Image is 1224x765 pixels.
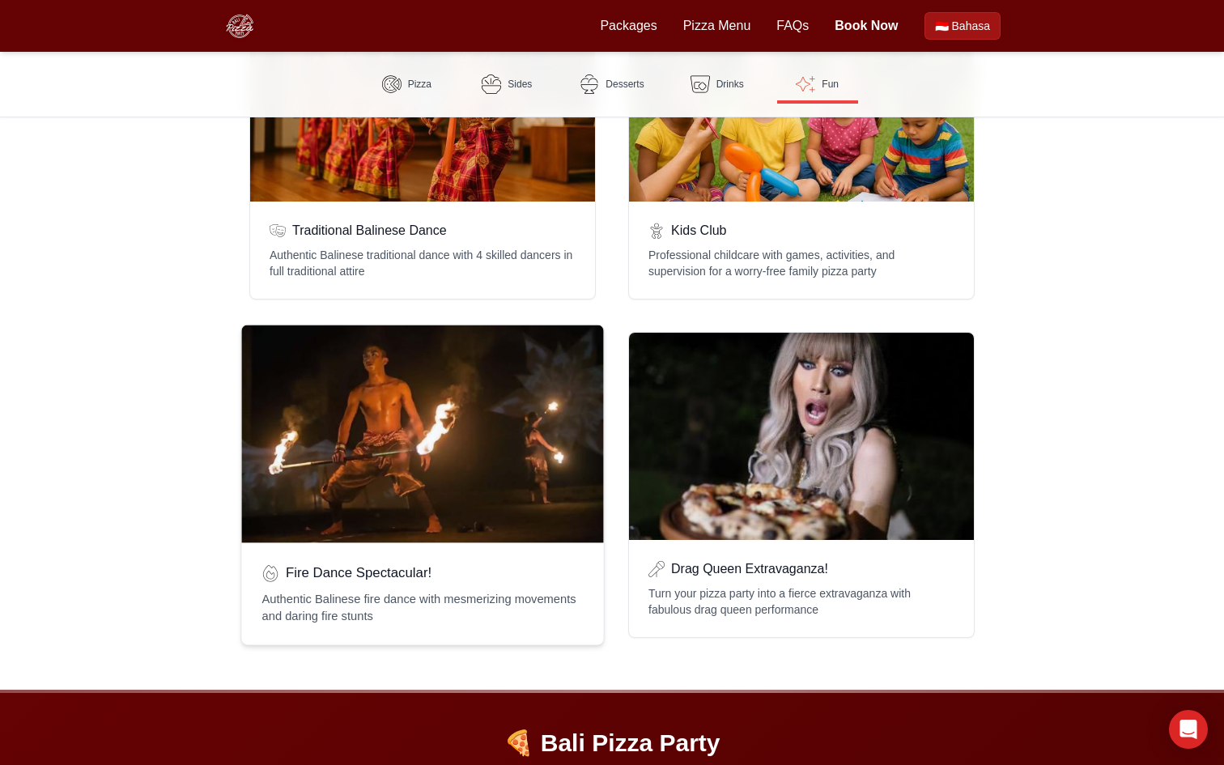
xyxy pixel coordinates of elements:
[924,12,1001,40] a: Beralih ke Bahasa Indonesia
[270,223,286,239] img: masks-theater
[262,565,279,582] img: fire
[270,247,576,279] p: Authentic Balinese traditional dance with 4 skilled dancers in full traditional attire
[366,65,447,104] a: Pizza
[292,221,447,240] h4: Traditional Balinese Dance
[466,65,547,104] a: Sides
[629,333,974,540] div: Drag Queen Extravaganza!
[648,585,954,618] p: Turn your pizza party into a fierce extravaganza with fabulous drag queen performance
[671,559,828,579] h4: Drag Queen Extravaganza!
[796,74,815,94] img: Fun
[508,78,532,91] span: Sides
[1169,710,1208,749] div: Open Intercom Messenger
[716,78,744,91] span: Drinks
[286,563,431,584] h4: Fire Dance Spectacular!
[671,221,726,240] h4: Kids Club
[648,561,665,577] img: microphone-stand
[648,223,665,239] img: baby
[240,325,604,646] a: Fire Dance Spectacular! fire Fire Dance Spectacular! Authentic Balinese fire dance with mesmerizi...
[262,590,584,624] p: Authentic Balinese fire dance with mesmerizing movements and daring fire stunts
[382,74,402,94] img: Pizza
[835,16,898,36] a: Book Now
[683,16,751,36] a: Pizza Menu
[567,65,657,104] a: Desserts
[648,247,954,279] p: Professional childcare with games, activities, and supervision for a worry-free family pizza party
[776,16,809,36] a: FAQs
[241,325,603,543] div: Fire Dance Spectacular!
[223,10,256,42] img: Bali Pizza Party Logo
[482,74,501,94] img: Sides
[777,65,858,104] a: Fun
[691,74,710,94] img: Drinks
[606,78,644,91] span: Desserts
[822,78,839,91] span: Fun
[952,18,990,34] span: Bahasa
[223,729,1001,758] p: 🍕 Bali Pizza Party
[408,78,431,91] span: Pizza
[580,74,599,94] img: Desserts
[628,332,975,638] a: Drag Queen Extravaganza! microphone-stand Drag Queen Extravaganza! Turn your pizza party into a f...
[677,65,758,104] a: Drinks
[600,16,657,36] a: Packages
